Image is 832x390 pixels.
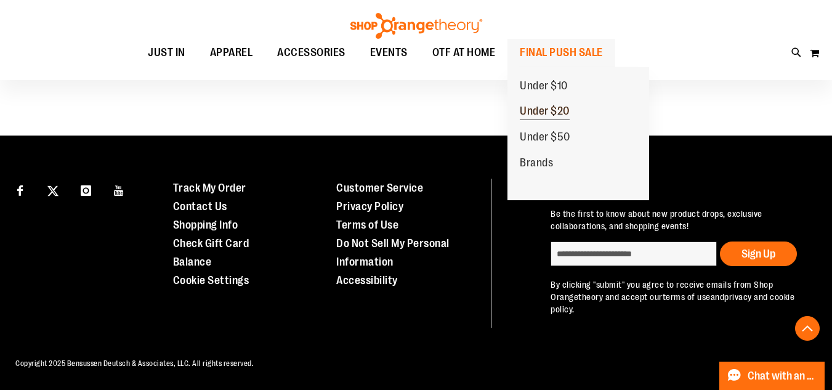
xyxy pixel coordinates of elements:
[336,200,403,213] a: Privacy Policy
[551,208,809,232] p: Be the first to know about new product drops, exclusive collaborations, and shopping events!
[551,278,809,315] p: By clicking "submit" you agree to receive emails from Shop Orangetheory and accept our and
[15,359,254,368] span: Copyright 2025 Bensussen Deutsch & Associates, LLC. All rights reserved.
[551,179,809,201] h4: Join the List
[108,179,130,200] a: Visit our Youtube page
[432,39,496,67] span: OTF AT HOME
[748,370,817,382] span: Chat with an Expert
[663,292,711,302] a: terms of use
[173,200,227,213] a: Contact Us
[520,105,570,120] span: Under $20
[173,237,249,268] a: Check Gift Card Balance
[795,316,820,341] button: Back To Top
[349,13,484,39] img: Shop Orangetheory
[148,39,185,67] span: JUST IN
[741,248,775,260] span: Sign Up
[719,362,825,390] button: Chat with an Expert
[720,242,797,266] button: Sign Up
[42,179,64,200] a: Visit our X page
[47,185,59,197] img: Twitter
[336,237,450,268] a: Do Not Sell My Personal Information
[520,131,570,146] span: Under $50
[520,39,603,67] span: FINAL PUSH SALE
[336,182,423,194] a: Customer Service
[336,219,398,231] a: Terms of Use
[210,39,253,67] span: APPAREL
[173,182,246,194] a: Track My Order
[336,274,398,286] a: Accessibility
[551,242,717,266] input: enter email
[370,39,408,67] span: EVENTS
[520,156,553,172] span: Brands
[9,179,31,200] a: Visit our Facebook page
[75,179,97,200] a: Visit our Instagram page
[173,274,249,286] a: Cookie Settings
[520,79,568,95] span: Under $10
[277,39,345,67] span: ACCESSORIES
[173,219,238,231] a: Shopping Info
